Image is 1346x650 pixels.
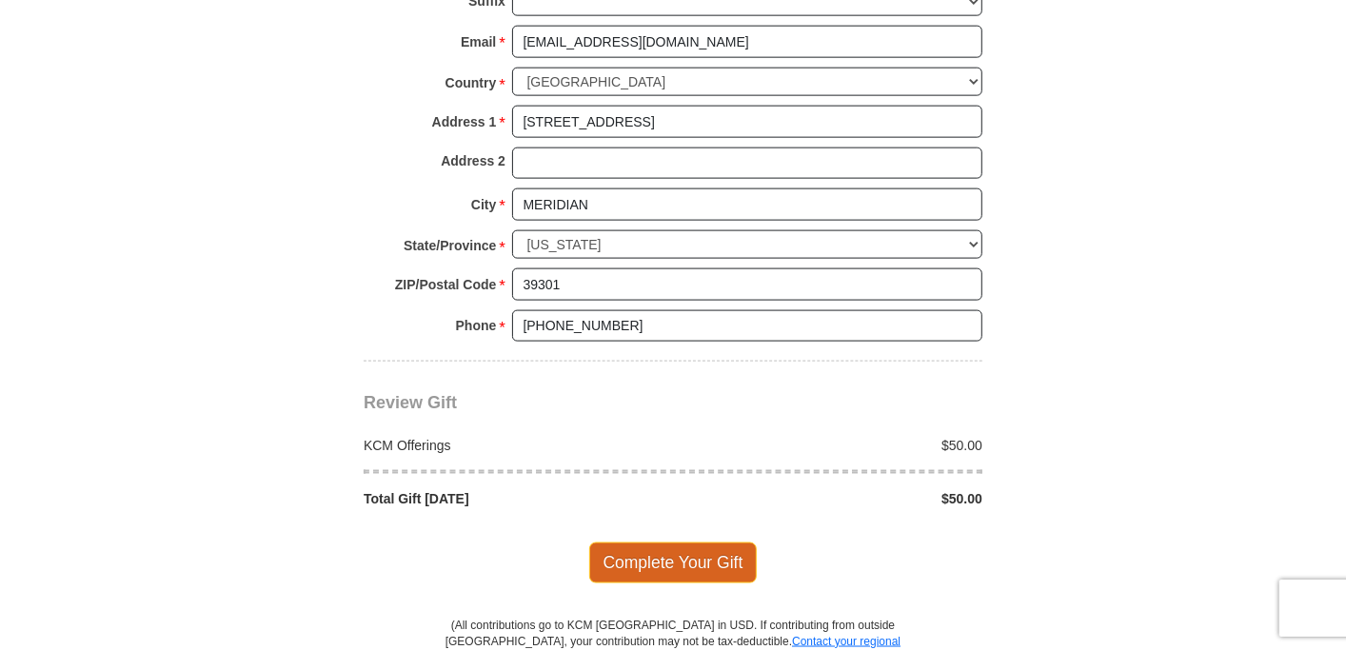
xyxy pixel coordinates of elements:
[354,436,674,455] div: KCM Offerings
[445,69,497,96] strong: Country
[354,489,674,508] div: Total Gift [DATE]
[461,29,496,55] strong: Email
[673,489,993,508] div: $50.00
[589,542,758,582] span: Complete Your Gift
[673,436,993,455] div: $50.00
[441,148,505,174] strong: Address 2
[471,191,496,218] strong: City
[364,393,457,412] span: Review Gift
[456,312,497,339] strong: Phone
[432,108,497,135] strong: Address 1
[404,232,496,259] strong: State/Province
[395,271,497,298] strong: ZIP/Postal Code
